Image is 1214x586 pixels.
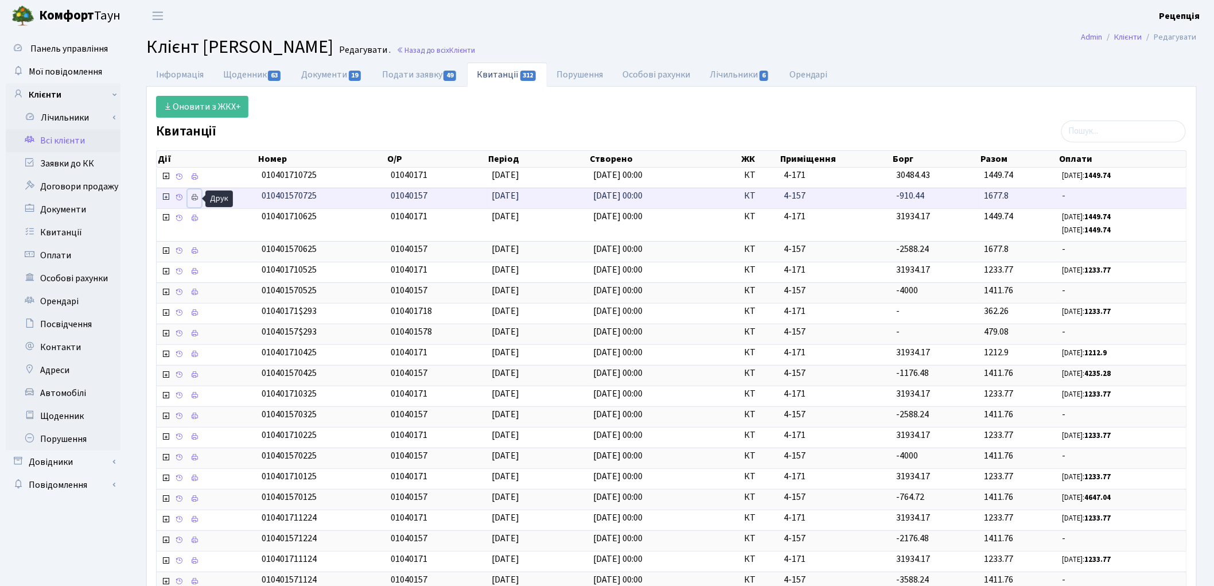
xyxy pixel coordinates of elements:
[1063,170,1111,181] small: [DATE]:
[30,42,108,55] span: Панель управління
[745,429,775,442] span: КТ
[984,189,1009,202] span: 1677.8
[784,325,888,339] span: 4-157
[262,367,317,379] span: 010401570425
[6,198,120,221] a: Документи
[984,346,1009,359] span: 1212.9
[745,263,775,277] span: КТ
[701,63,780,87] a: Лічильники
[984,429,1013,441] span: 1233.77
[1085,225,1111,235] b: 1449.74
[984,532,1013,545] span: 1411.76
[897,367,929,379] span: -1176.48
[391,189,427,202] span: 01040157
[984,387,1013,400] span: 1233.77
[1063,408,1182,421] span: -
[897,387,931,400] span: 31934.17
[1085,430,1111,441] b: 1233.77
[391,573,427,586] span: 01040157
[262,263,317,276] span: 010401710525
[156,123,216,140] label: Квитанції
[262,210,317,223] span: 010401710625
[593,573,643,586] span: [DATE] 00:00
[492,284,520,297] span: [DATE]
[745,449,775,463] span: КТ
[1063,368,1111,379] small: [DATE]:
[984,210,1013,223] span: 1449.74
[6,83,120,106] a: Клієнти
[897,325,900,338] span: -
[391,305,432,317] span: 010401718
[984,491,1013,503] span: 1411.76
[897,491,925,503] span: -764.72
[984,263,1013,276] span: 1233.77
[391,367,427,379] span: 01040157
[492,305,520,317] span: [DATE]
[257,151,386,167] th: Номер
[740,151,779,167] th: ЖК
[745,346,775,359] span: КТ
[760,71,769,81] span: 6
[1085,170,1111,181] b: 1449.74
[262,511,317,524] span: 010401711224
[39,6,94,25] b: Комфорт
[391,325,432,338] span: 010401578
[984,470,1013,483] span: 1233.77
[784,429,888,442] span: 4-171
[897,408,929,421] span: -2588.24
[593,470,643,483] span: [DATE] 00:00
[6,474,120,496] a: Повідомлення
[593,387,643,400] span: [DATE] 00:00
[262,305,317,317] span: 01040171$293
[593,408,643,421] span: [DATE] 00:00
[13,106,120,129] a: Лічильники
[980,151,1059,167] th: Разом
[784,408,888,421] span: 4-157
[262,243,317,255] span: 010401570625
[784,511,888,525] span: 4-171
[262,429,317,441] span: 010401710225
[492,470,520,483] span: [DATE]
[6,451,120,474] a: Довідники
[784,470,888,483] span: 4-171
[268,71,281,81] span: 63
[1063,449,1182,463] span: -
[784,169,888,182] span: 4-171
[6,244,120,267] a: Оплати
[1063,189,1182,203] span: -
[745,210,775,223] span: КТ
[984,305,1009,317] span: 362.26
[467,63,547,87] a: Квитанції
[1085,513,1111,523] b: 1233.77
[391,210,427,223] span: 01040171
[443,71,456,81] span: 49
[1063,389,1111,399] small: [DATE]:
[745,491,775,504] span: КТ
[784,263,888,277] span: 4-171
[745,532,775,545] span: КТ
[391,511,427,524] span: 01040171
[492,449,520,462] span: [DATE]
[784,553,888,566] span: 4-171
[156,96,248,118] a: Оновити з ЖКХ+
[613,63,701,87] a: Особові рахунки
[6,336,120,359] a: Контакти
[1085,472,1111,482] b: 1233.77
[1063,325,1182,339] span: -
[1085,265,1111,275] b: 1233.77
[492,169,520,181] span: [DATE]
[897,263,931,276] span: 31934.17
[745,470,775,483] span: КТ
[1085,389,1111,399] b: 1233.77
[349,71,361,81] span: 19
[897,553,931,565] span: 31934.17
[391,169,427,181] span: 01040171
[492,429,520,441] span: [DATE]
[262,553,317,565] span: 010401711124
[745,325,775,339] span: КТ
[492,210,520,223] span: [DATE]
[391,532,427,545] span: 01040157
[784,532,888,545] span: 4-157
[1115,31,1142,43] a: Клієнти
[1063,532,1182,545] span: -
